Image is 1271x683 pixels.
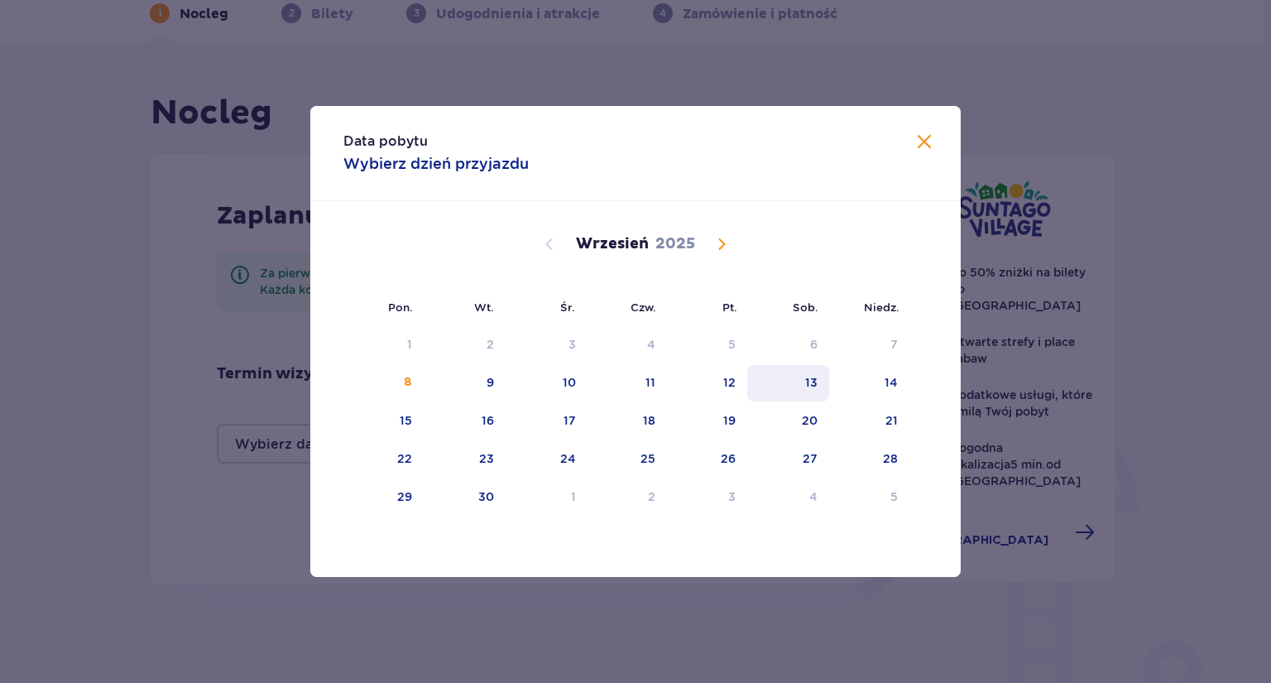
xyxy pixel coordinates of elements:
td: Choose niedziela, 14 września 2025 as your check-in date. It’s available. [829,365,909,402]
td: Not available. sobota, 6 września 2025 [747,327,829,363]
td: Choose poniedziałek, 8 września 2025 as your check-in date. It’s available. [343,365,424,402]
div: 4 [647,336,655,353]
div: 19 [723,412,736,429]
div: 25 [640,450,655,467]
div: 23 [479,450,494,467]
td: Choose sobota, 13 września 2025 as your check-in date. It’s available. [747,365,829,402]
div: 27 [803,450,818,467]
td: Choose poniedziałek, 29 września 2025 as your check-in date. It’s available. [343,479,424,516]
td: Choose piątek, 19 września 2025 as your check-in date. It’s available. [667,403,747,440]
td: Choose poniedziałek, 22 września 2025 as your check-in date. It’s available. [343,441,424,478]
div: Calendar [310,201,961,544]
td: Not available. czwartek, 4 września 2025 [588,327,668,363]
td: Choose środa, 17 września 2025 as your check-in date. It’s available. [506,403,588,440]
td: Choose wtorek, 30 września 2025 as your check-in date. It’s available. [424,479,506,516]
p: Wrzesień [576,234,649,254]
td: Choose niedziela, 21 września 2025 as your check-in date. It’s available. [829,403,909,440]
td: Choose niedziela, 5 października 2025 as your check-in date. It’s available. [829,479,909,516]
td: Choose niedziela, 28 września 2025 as your check-in date. It’s available. [829,441,909,478]
td: Choose piątek, 26 września 2025 as your check-in date. It’s available. [667,441,747,478]
div: 29 [397,488,412,505]
td: Choose czwartek, 18 września 2025 as your check-in date. It’s available. [588,403,668,440]
div: 16 [482,412,494,429]
td: Not available. poniedziałek, 1 września 2025 [343,327,424,363]
td: Not available. wtorek, 2 września 2025 [424,327,506,363]
div: 30 [478,488,494,505]
td: Choose sobota, 4 października 2025 as your check-in date. It’s available. [747,479,829,516]
td: Choose środa, 10 września 2025 as your check-in date. It’s available. [506,365,588,402]
td: Choose piątek, 12 września 2025 as your check-in date. It’s available. [667,365,747,402]
td: Choose czwartek, 11 września 2025 as your check-in date. It’s available. [588,365,668,402]
td: Not available. piątek, 5 września 2025 [667,327,747,363]
td: Choose środa, 24 września 2025 as your check-in date. It’s available. [506,441,588,478]
td: Choose czwartek, 25 września 2025 as your check-in date. It’s available. [588,441,668,478]
td: Choose wtorek, 16 września 2025 as your check-in date. It’s available. [424,403,506,440]
div: 20 [802,412,818,429]
div: 2 [648,488,655,505]
td: Not available. środa, 3 września 2025 [506,327,588,363]
div: 26 [721,450,736,467]
div: 13 [805,374,818,391]
small: Pt. [722,301,737,314]
td: Choose poniedziałek, 15 września 2025 as your check-in date. It’s available. [343,403,424,440]
td: Choose czwartek, 2 października 2025 as your check-in date. It’s available. [588,479,668,516]
div: 6 [810,336,818,353]
div: 24 [560,450,576,467]
div: 3 [728,488,736,505]
td: Choose wtorek, 9 września 2025 as your check-in date. It’s available. [424,365,506,402]
div: 1 [571,488,576,505]
td: Choose środa, 1 października 2025 as your check-in date. It’s available. [506,479,588,516]
small: Niedz. [864,301,899,314]
div: 12 [723,374,736,391]
div: 10 [563,374,576,391]
td: Choose sobota, 20 września 2025 as your check-in date. It’s available. [747,403,829,440]
div: 11 [645,374,655,391]
p: 2025 [655,234,695,254]
small: Wt. [474,301,494,314]
div: 5 [728,336,736,353]
div: 17 [564,412,576,429]
p: Wybierz dzień przyjazdu [343,154,529,174]
div: 4 [809,488,818,505]
small: Sob. [793,301,818,314]
td: Choose wtorek, 23 września 2025 as your check-in date. It’s available. [424,441,506,478]
div: 3 [568,336,576,353]
div: 1 [407,336,412,353]
td: Not available. niedziela, 7 września 2025 [829,327,909,363]
td: Choose sobota, 27 września 2025 as your check-in date. It’s available. [747,441,829,478]
div: 18 [643,412,655,429]
div: 15 [400,412,412,429]
div: 2 [487,336,494,353]
small: Pon. [388,301,413,314]
div: 22 [397,450,412,467]
td: Choose piątek, 3 października 2025 as your check-in date. It’s available. [667,479,747,516]
small: Czw. [631,301,656,314]
small: Śr. [560,301,575,314]
div: 8 [404,374,412,391]
div: 9 [487,374,494,391]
